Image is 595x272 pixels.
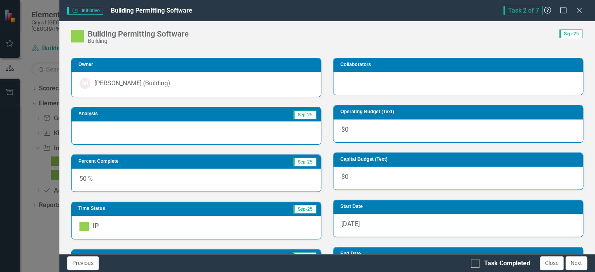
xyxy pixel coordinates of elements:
[78,62,317,67] h3: Owner
[111,7,192,14] span: Building Permitting Software
[88,38,189,44] div: Building
[78,159,228,164] h3: Percent Complete
[72,169,321,191] div: 50 %
[79,222,89,231] img: IP
[78,206,204,211] h3: Time Status
[503,6,543,15] span: Task 2 of 7
[67,256,99,270] button: Previous
[340,204,579,209] h3: Start Date
[559,29,582,38] span: Sep-25
[79,78,90,89] div: AH
[78,254,215,259] h3: Budget Status
[94,79,170,88] div: [PERSON_NAME] (Building)
[540,256,564,270] button: Close
[341,126,348,133] span: $0
[341,220,360,228] span: [DATE]
[71,30,84,42] img: IP
[566,256,587,270] button: Next
[293,252,316,261] span: Sep-25
[340,157,579,162] h3: Capital Budget (Text)
[67,7,103,15] span: Initiative
[340,251,579,256] h3: End Date
[78,111,185,116] h3: Analysis
[88,29,189,38] div: Building Permitting Software
[341,173,348,180] span: $0
[293,110,316,119] span: Sep-25
[293,158,316,166] span: Sep-25
[484,259,530,268] div: Task Completed
[340,109,579,114] h3: Operating Budget (Text)
[293,205,316,213] span: Sep-25
[93,222,99,230] span: IP
[340,62,579,67] h3: Collaborators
